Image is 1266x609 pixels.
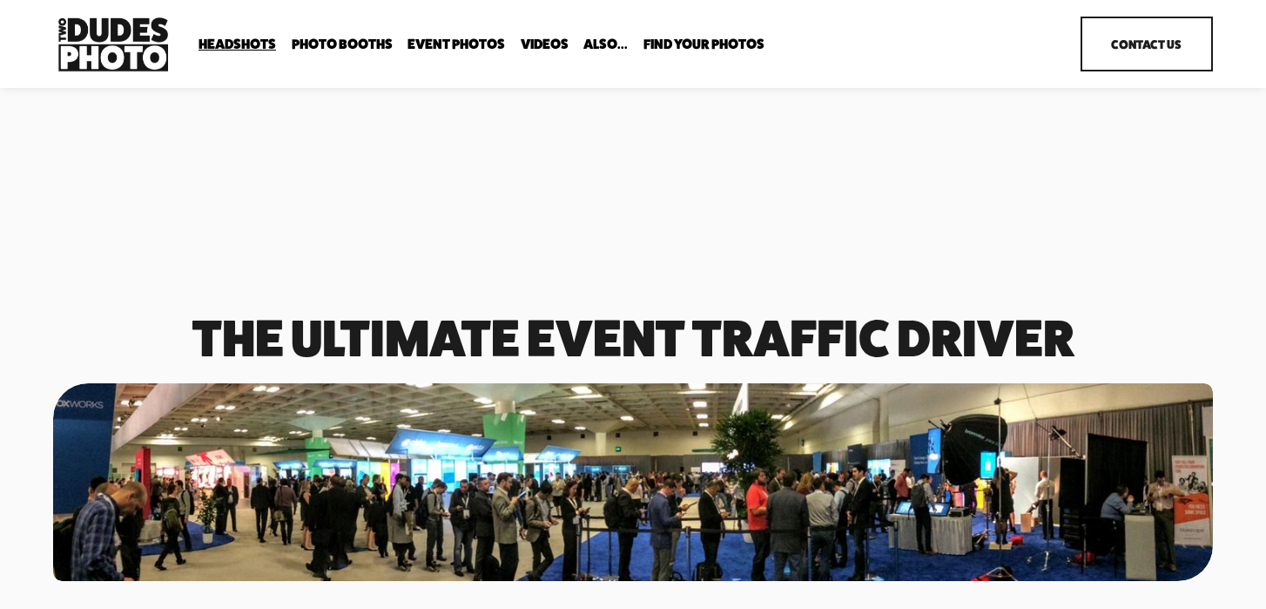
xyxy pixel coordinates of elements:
a: Videos [521,37,569,53]
a: folder dropdown [643,37,764,53]
span: Photo Booths [292,37,393,51]
span: Headshots [199,37,276,51]
a: folder dropdown [199,37,276,53]
span: Also... [583,37,628,51]
img: Two Dudes Photo | Headshots, Portraits &amp; Photo Booths [53,13,173,76]
a: folder dropdown [292,37,393,53]
a: folder dropdown [583,37,628,53]
h1: The Ultimate event traffic driver [53,315,1213,362]
a: Contact Us [1081,17,1213,71]
a: Event Photos [407,37,505,53]
span: Find Your Photos [643,37,764,51]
